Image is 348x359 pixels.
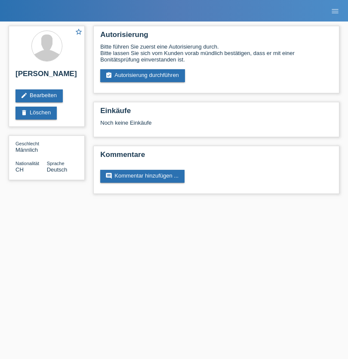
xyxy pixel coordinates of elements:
[331,7,339,15] i: menu
[100,170,185,183] a: commentKommentar hinzufügen ...
[15,140,47,153] div: Männlich
[47,161,65,166] span: Sprache
[15,107,57,120] a: deleteLöschen
[100,150,333,163] h2: Kommentare
[105,72,112,79] i: assignment_turned_in
[15,161,39,166] span: Nationalität
[15,89,63,102] a: editBearbeiten
[75,28,83,36] i: star_border
[75,28,83,37] a: star_border
[15,141,39,146] span: Geschlecht
[105,172,112,179] i: comment
[15,166,24,173] span: Schweiz
[100,69,185,82] a: assignment_turned_inAutorisierung durchführen
[326,8,344,13] a: menu
[100,43,333,63] div: Bitte führen Sie zuerst eine Autorisierung durch. Bitte lassen Sie sich vom Kunden vorab mündlich...
[21,92,28,99] i: edit
[100,31,333,43] h2: Autorisierung
[47,166,68,173] span: Deutsch
[15,70,78,83] h2: [PERSON_NAME]
[100,107,333,120] h2: Einkäufe
[21,109,28,116] i: delete
[100,120,333,132] div: Noch keine Einkäufe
